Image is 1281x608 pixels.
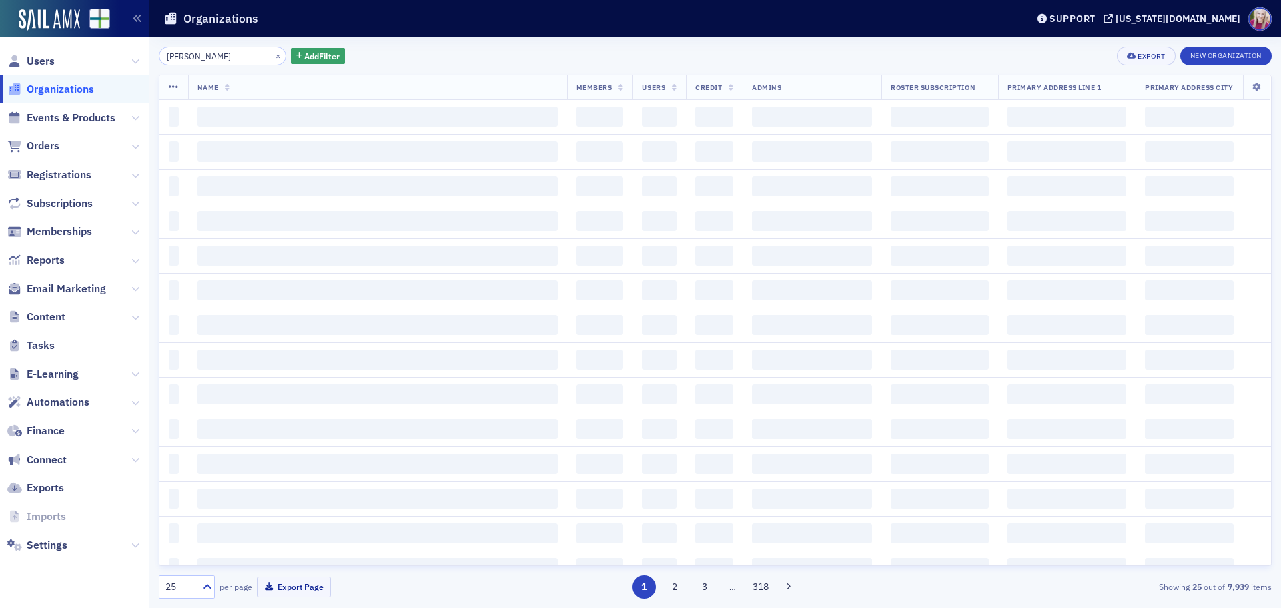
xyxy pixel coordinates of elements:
[576,384,624,404] span: ‌
[752,558,872,578] span: ‌
[1049,13,1096,25] div: Support
[7,310,65,324] a: Content
[891,350,989,370] span: ‌
[27,367,79,382] span: E-Learning
[576,246,624,266] span: ‌
[695,384,733,404] span: ‌
[576,350,624,370] span: ‌
[1145,107,1234,127] span: ‌
[1145,246,1234,266] span: ‌
[642,315,677,335] span: ‌
[7,338,55,353] a: Tasks
[576,558,624,578] span: ‌
[169,280,179,300] span: ‌
[752,141,872,162] span: ‌
[1145,83,1234,92] span: Primary Address City
[752,419,872,439] span: ‌
[1190,581,1204,593] strong: 25
[663,575,686,599] button: 2
[891,280,989,300] span: ‌
[891,419,989,439] span: ‌
[576,454,624,474] span: ‌
[27,310,65,324] span: Content
[197,280,558,300] span: ‌
[27,168,91,182] span: Registrations
[304,50,340,62] span: Add Filter
[1145,211,1234,231] span: ‌
[576,83,612,92] span: Members
[695,280,733,300] span: ‌
[695,523,733,543] span: ‌
[695,83,722,92] span: Credit
[1007,350,1126,370] span: ‌
[642,350,677,370] span: ‌
[576,523,624,543] span: ‌
[642,454,677,474] span: ‌
[7,282,106,296] a: Email Marketing
[197,384,558,404] span: ‌
[576,489,624,509] span: ‌
[169,523,179,543] span: ‌
[7,82,94,97] a: Organizations
[27,452,67,467] span: Connect
[27,253,65,268] span: Reports
[1116,13,1240,25] div: [US_STATE][DOMAIN_NAME]
[197,558,558,578] span: ‌
[257,577,331,597] button: Export Page
[695,350,733,370] span: ‌
[752,246,872,266] span: ‌
[891,523,989,543] span: ‌
[169,246,179,266] span: ‌
[576,211,624,231] span: ‌
[1145,280,1234,300] span: ‌
[891,141,989,162] span: ‌
[891,558,989,578] span: ‌
[1007,315,1126,335] span: ‌
[891,83,975,92] span: Roster Subscription
[752,176,872,196] span: ‌
[169,107,179,127] span: ‌
[642,419,677,439] span: ‌
[1007,83,1102,92] span: Primary Address Line 1
[169,315,179,335] span: ‌
[1007,107,1126,127] span: ‌
[7,424,65,438] a: Finance
[695,489,733,509] span: ‌
[642,523,677,543] span: ‌
[752,107,872,127] span: ‌
[197,523,558,543] span: ‌
[1145,176,1234,196] span: ‌
[891,315,989,335] span: ‌
[197,141,558,162] span: ‌
[891,489,989,509] span: ‌
[752,350,872,370] span: ‌
[642,489,677,509] span: ‌
[695,107,733,127] span: ‌
[27,509,66,524] span: Imports
[693,575,717,599] button: 3
[169,558,179,578] span: ‌
[197,211,558,231] span: ‌
[752,384,872,404] span: ‌
[642,83,665,92] span: Users
[272,49,284,61] button: ×
[27,481,64,495] span: Exports
[7,253,65,268] a: Reports
[1007,454,1126,474] span: ‌
[27,196,93,211] span: Subscriptions
[7,538,67,553] a: Settings
[7,509,66,524] a: Imports
[1180,49,1272,61] a: New Organization
[183,11,258,27] h1: Organizations
[169,384,179,404] span: ‌
[19,9,80,31] img: SailAMX
[1138,53,1165,60] div: Export
[891,176,989,196] span: ‌
[1007,419,1126,439] span: ‌
[1007,384,1126,404] span: ‌
[1145,141,1234,162] span: ‌
[695,176,733,196] span: ‌
[752,83,781,92] span: Admins
[89,9,110,29] img: SailAMX
[695,211,733,231] span: ‌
